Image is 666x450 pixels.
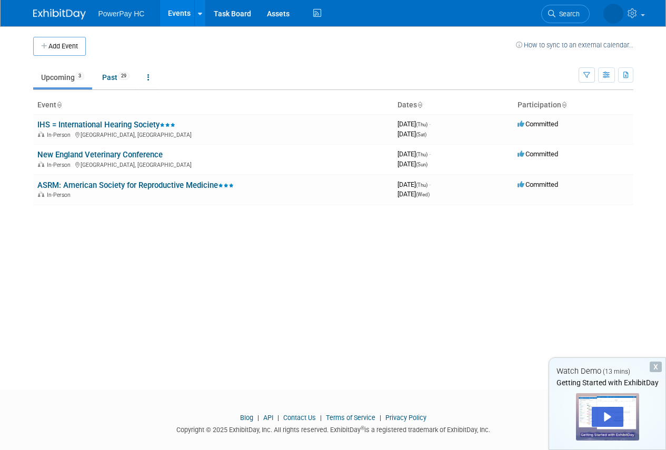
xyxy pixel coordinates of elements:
[416,182,428,188] span: (Thu)
[37,120,175,129] a: IHS = International Hearing Society
[37,160,389,168] div: [GEOGRAPHIC_DATA], [GEOGRAPHIC_DATA]
[429,120,431,128] span: -
[518,150,558,158] span: Committed
[416,122,428,127] span: (Thu)
[416,152,428,157] span: (Thu)
[377,414,384,422] span: |
[98,9,145,18] span: PowerPay HC
[33,96,393,114] th: Event
[118,72,130,80] span: 29
[397,181,431,188] span: [DATE]
[518,120,558,128] span: Committed
[240,414,253,422] a: Blog
[37,150,163,159] a: New England Veterinary Conference
[75,72,84,80] span: 3
[263,414,273,422] a: API
[397,120,431,128] span: [DATE]
[549,366,665,377] div: Watch Demo
[516,41,633,49] a: How to sync to an external calendar...
[518,181,558,188] span: Committed
[37,130,389,138] div: [GEOGRAPHIC_DATA], [GEOGRAPHIC_DATA]
[361,425,364,431] sup: ®
[255,414,262,422] span: |
[326,414,375,422] a: Terms of Service
[603,368,630,375] span: (13 mins)
[33,37,86,56] button: Add Event
[47,162,74,168] span: In-Person
[650,362,662,372] div: Dismiss
[317,414,324,422] span: |
[38,132,44,137] img: In-Person Event
[416,132,426,137] span: (Sat)
[47,192,74,198] span: In-Person
[33,9,86,19] img: ExhibitDay
[47,132,74,138] span: In-Person
[397,130,426,138] span: [DATE]
[393,96,513,114] th: Dates
[592,407,623,427] div: Play
[56,101,62,109] a: Sort by Event Name
[94,67,137,87] a: Past29
[541,5,590,23] a: Search
[549,377,665,388] div: Getting Started with ExhibitDay
[275,414,282,422] span: |
[555,10,580,18] span: Search
[397,190,430,198] span: [DATE]
[397,160,428,168] span: [DATE]
[416,162,428,167] span: (Sun)
[429,181,431,188] span: -
[385,414,426,422] a: Privacy Policy
[37,181,234,190] a: ASRM: American Society for Reproductive Medicine
[397,150,431,158] span: [DATE]
[38,162,44,167] img: In-Person Event
[416,192,430,197] span: (Wed)
[33,67,92,87] a: Upcoming3
[603,4,623,24] img: Karin Collier
[561,101,566,109] a: Sort by Participation Type
[283,414,316,422] a: Contact Us
[513,96,633,114] th: Participation
[38,192,44,197] img: In-Person Event
[429,150,431,158] span: -
[417,101,422,109] a: Sort by Start Date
